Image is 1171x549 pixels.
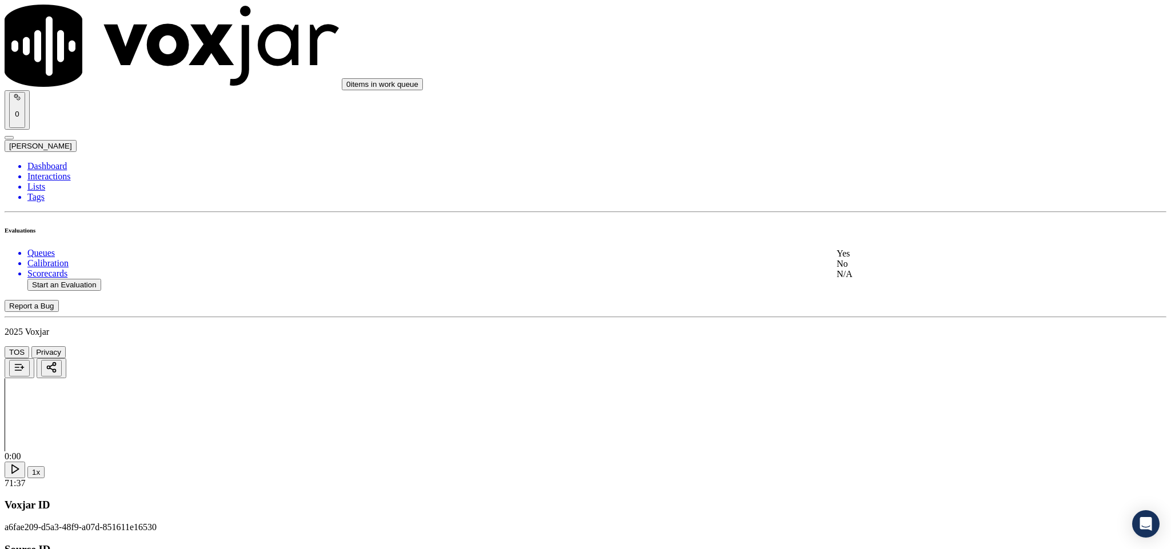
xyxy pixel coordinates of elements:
button: 0items in work queue [342,78,423,90]
p: 2025 Voxjar [5,327,1166,337]
div: Yes [837,249,1104,259]
a: Calibration [27,258,1166,269]
div: 71:37 [5,478,1166,488]
a: Dashboard [27,161,1166,171]
button: 0 [5,90,30,130]
div: 0:00 [5,451,1166,462]
a: Interactions [27,171,1166,182]
span: [PERSON_NAME] [9,142,72,150]
button: Report a Bug [5,300,59,312]
button: 1x [27,466,45,478]
a: Queues [27,248,1166,258]
div: No [837,259,1104,269]
p: a6fae209-d5a3-48f9-a07d-851611e16530 [5,522,1166,532]
div: Open Intercom Messenger [1132,510,1160,538]
p: 0 [14,110,21,118]
button: 0 [9,92,25,128]
button: Start an Evaluation [27,279,101,291]
img: voxjar logo [5,5,339,87]
h6: Evaluations [5,227,1166,234]
button: Privacy [31,346,66,358]
a: Lists [27,182,1166,192]
div: N/A [837,269,1104,279]
a: Tags [27,192,1166,202]
a: Scorecards [27,269,1166,279]
h3: Voxjar ID [5,499,1166,511]
button: [PERSON_NAME] [5,140,77,152]
button: TOS [5,346,29,358]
